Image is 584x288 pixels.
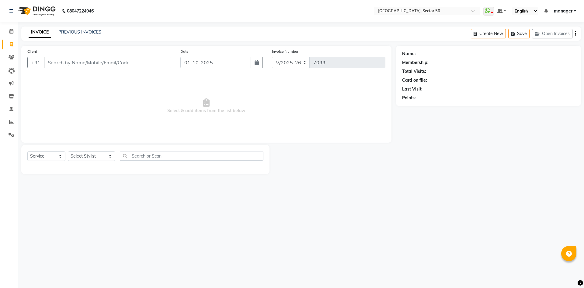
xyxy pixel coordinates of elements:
[27,57,44,68] button: +91
[558,264,578,282] iframe: chat widget
[27,49,37,54] label: Client
[16,2,57,20] img: logo
[402,51,416,57] div: Name:
[402,59,429,66] div: Membership:
[402,68,426,75] div: Total Visits:
[29,27,51,38] a: INVOICE
[180,49,189,54] label: Date
[471,29,506,38] button: Create New
[554,8,572,14] span: manager
[44,57,171,68] input: Search by Name/Mobile/Email/Code
[402,77,427,84] div: Card on file:
[402,86,422,92] div: Last Visit:
[402,95,416,101] div: Points:
[58,29,101,35] a: PREVIOUS INVOICES
[508,29,530,38] button: Save
[120,151,263,161] input: Search or Scan
[272,49,298,54] label: Invoice Number
[67,2,94,20] b: 08047224946
[27,76,385,137] span: Select & add items from the list below
[532,29,572,38] button: Open Invoices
